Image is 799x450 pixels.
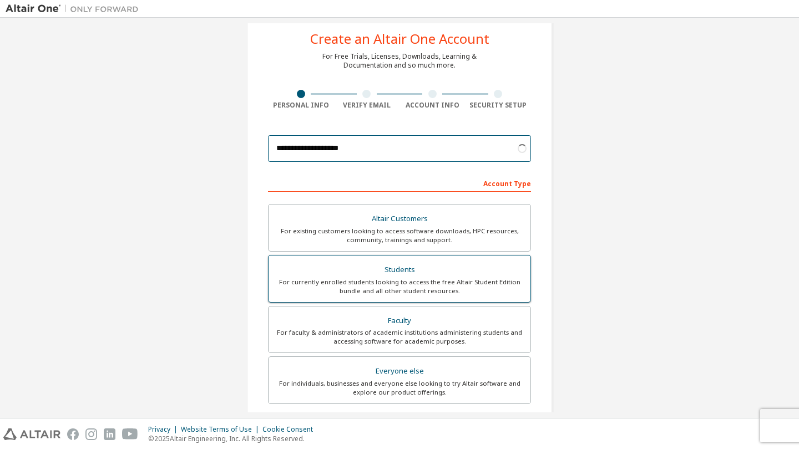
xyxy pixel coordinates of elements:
div: Students [275,262,524,278]
div: Faculty [275,313,524,329]
div: For individuals, businesses and everyone else looking to try Altair software and explore our prod... [275,379,524,397]
img: facebook.svg [67,428,79,440]
div: For currently enrolled students looking to access the free Altair Student Edition bundle and all ... [275,278,524,295]
div: Everyone else [275,364,524,379]
img: linkedin.svg [104,428,115,440]
div: Altair Customers [275,211,524,227]
div: Account Type [268,174,531,192]
div: For existing customers looking to access software downloads, HPC resources, community, trainings ... [275,227,524,244]
div: For faculty & administrators of academic institutions administering students and accessing softwa... [275,328,524,346]
div: Website Terms of Use [181,425,262,434]
div: Security Setup [466,101,532,110]
p: © 2025 Altair Engineering, Inc. All Rights Reserved. [148,434,320,443]
div: Cookie Consent [262,425,320,434]
div: Verify Email [334,101,400,110]
div: Privacy [148,425,181,434]
img: Altair One [6,3,144,14]
img: youtube.svg [122,428,138,440]
div: For Free Trials, Licenses, Downloads, Learning & Documentation and so much more. [322,52,477,70]
div: Personal Info [268,101,334,110]
div: Account Info [399,101,466,110]
div: Create an Altair One Account [310,32,489,45]
img: instagram.svg [85,428,97,440]
img: altair_logo.svg [3,428,60,440]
